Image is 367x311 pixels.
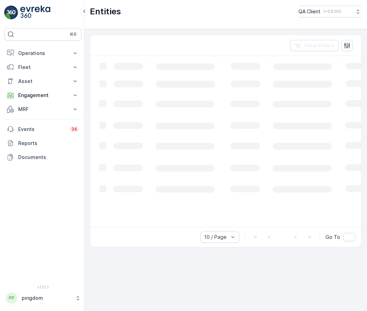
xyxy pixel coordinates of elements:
[70,32,77,37] p: ⌘B
[4,60,81,74] button: Fleet
[290,40,339,51] button: Clear Filters
[18,140,79,147] p: Reports
[4,88,81,102] button: Engagement
[20,6,50,20] img: logo_light-DOdMpM7g.png
[18,92,67,99] p: Engagement
[71,126,77,132] p: 34
[4,74,81,88] button: Asset
[4,102,81,116] button: MRF
[6,292,17,304] div: PP
[18,154,79,161] p: Documents
[4,46,81,60] button: Operations
[4,150,81,164] a: Documents
[18,126,66,133] p: Events
[298,8,321,15] p: QA Client
[18,106,67,113] p: MRF
[4,285,81,289] span: v 1.51.1
[22,295,72,302] p: pingdom
[4,6,18,20] img: logo
[18,78,67,85] p: Asset
[4,122,81,136] a: Events34
[325,234,340,241] span: Go To
[18,50,67,57] p: Operations
[298,6,361,18] button: QA Client(+03:00)
[304,42,334,49] p: Clear Filters
[18,64,67,71] p: Fleet
[4,291,81,305] button: PPpingdom
[323,9,341,14] p: ( +03:00 )
[4,136,81,150] a: Reports
[90,6,121,17] p: Entities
